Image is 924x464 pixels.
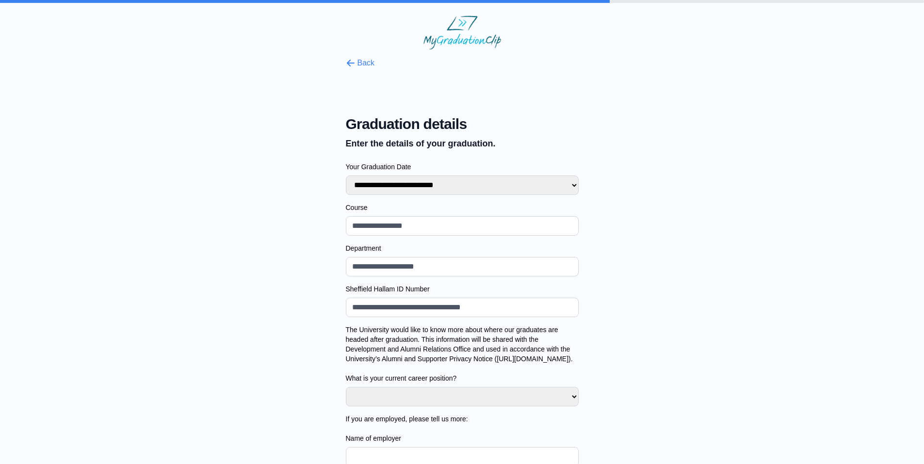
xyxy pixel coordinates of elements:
[346,284,579,294] label: Sheffield Hallam ID Number
[346,325,579,383] label: The University would like to know more about where our graduates are headed after graduation. Thi...
[346,162,579,172] label: Your Graduation Date
[346,115,579,133] span: Graduation details
[346,57,375,69] button: Back
[346,137,579,150] p: Enter the details of your graduation.
[346,414,579,443] label: If you are employed, please tell us more: Name of employer
[346,203,579,212] label: Course
[346,243,579,253] label: Department
[423,16,501,49] img: MyGraduationClip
